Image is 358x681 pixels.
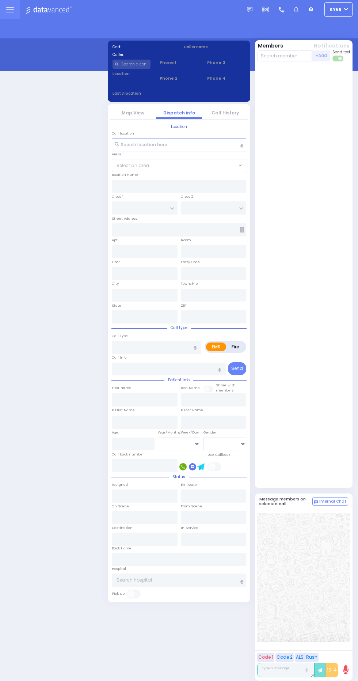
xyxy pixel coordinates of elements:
label: Caller name [184,44,246,50]
label: P Last Name [181,408,203,413]
label: Last 3 location [113,91,179,96]
a: Call History [212,110,239,116]
label: Entry Code [181,260,200,265]
span: Location [167,124,191,129]
button: Code 1 [257,653,274,662]
label: Call back number [112,452,144,457]
img: comment-alt.png [314,500,318,504]
button: Code 2 [275,653,294,662]
label: State [112,303,121,308]
button: ky68 [324,2,353,17]
span: Phone 4 [207,75,245,82]
span: Phone 1 [160,60,198,66]
label: Age [112,430,118,435]
label: Floor [112,260,120,265]
label: From Scene [181,504,202,509]
label: Location [113,71,151,76]
label: Fire [226,343,245,351]
button: Internal Chat [312,497,348,506]
span: Send text [332,49,350,55]
img: Logo [25,5,74,14]
span: Other building occupants [240,227,244,232]
label: Apt [112,238,118,243]
label: Destination [112,525,133,530]
a: Dispatch info [163,110,195,116]
h5: Message members on selected call [259,497,313,506]
button: ALS-Rush [295,653,319,662]
div: Year/Month/Week/Day [158,430,201,435]
label: Use Callback [207,452,230,457]
label: Areas [112,152,122,157]
button: Notifications [314,42,350,50]
label: ZIP [181,303,186,308]
label: Call Type [112,333,128,338]
input: Search hospital [112,574,246,587]
label: Caller: [113,52,175,57]
label: Cad: [113,44,175,50]
small: Share with [216,383,236,387]
label: Hospital [112,566,126,571]
label: Room [181,238,191,243]
input: Search member [257,50,312,61]
span: Status [169,474,189,480]
span: Patient info [164,377,193,383]
span: Phone 2 [160,75,198,82]
label: First Name [112,385,132,390]
button: Send [228,362,246,375]
button: Members [258,42,283,50]
label: On Scene [112,504,129,509]
span: Select an area [117,162,149,169]
label: En Route [181,482,197,487]
span: Internal Chat [319,499,346,504]
span: members [216,388,234,393]
label: Pick up [112,591,125,596]
input: Search location here [112,139,246,152]
span: ky68 [330,6,342,13]
label: Gender [203,430,217,435]
img: message.svg [247,7,252,12]
label: Call Location [112,131,134,136]
span: Phone 3 [207,60,245,66]
input: Search a contact [113,60,151,69]
a: Map View [122,110,144,116]
label: Township [181,281,198,286]
label: Street Address [112,216,138,221]
label: P First Name [112,408,135,413]
label: City [112,281,119,286]
label: In Service [181,525,198,530]
label: Cross 1 [112,194,123,199]
label: Last Name [181,385,200,390]
label: Back Home [112,546,132,551]
label: Assigned [112,482,128,487]
label: Call Info [112,355,126,360]
label: EMS [206,343,226,351]
span: Call type [167,325,191,330]
label: Cross 2 [181,194,194,199]
label: Turn off text [332,55,344,62]
label: Location Name [112,172,138,177]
